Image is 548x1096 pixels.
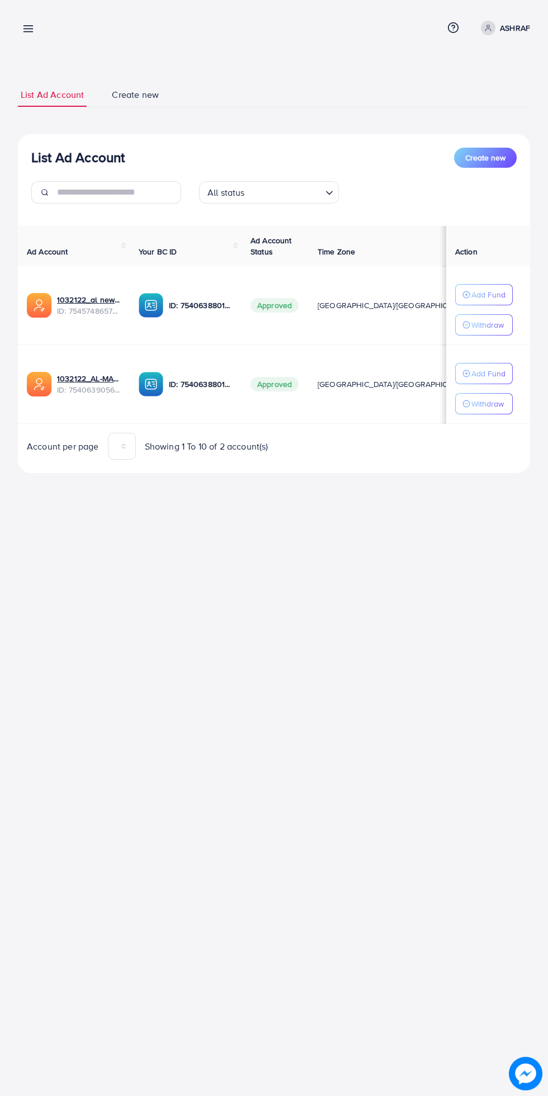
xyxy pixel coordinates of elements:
div: Search for option [199,181,339,204]
a: 1032122_al new_1756881546706 [57,294,121,305]
p: Add Fund [471,367,506,380]
img: ic-ads-acc.e4c84228.svg [27,372,51,396]
button: Withdraw [455,393,513,414]
button: Add Fund [455,363,513,384]
button: Withdraw [455,314,513,336]
p: Add Fund [471,288,506,301]
p: Withdraw [471,318,504,332]
h3: List Ad Account [31,149,125,166]
span: Account per page [27,440,99,453]
p: ASHRAF [500,21,530,35]
img: ic-ads-acc.e4c84228.svg [27,293,51,318]
span: Create new [112,88,159,101]
button: Create new [454,148,517,168]
span: All status [205,185,247,201]
div: <span class='underline'>1032122_AL-MAKKAH_1755691890611</span></br>7540639056867557392 [57,373,121,396]
span: Action [455,246,478,257]
input: Search for option [248,182,321,201]
div: <span class='underline'>1032122_al new_1756881546706</span></br>7545748657711988753 [57,294,121,317]
span: Ad Account [27,246,68,257]
span: ID: 7540639056867557392 [57,384,121,395]
span: Create new [465,152,506,163]
span: Approved [251,298,299,313]
span: Approved [251,377,299,391]
span: List Ad Account [21,88,84,101]
span: [GEOGRAPHIC_DATA]/[GEOGRAPHIC_DATA] [318,379,473,390]
button: Add Fund [455,284,513,305]
p: Withdraw [471,397,504,410]
span: Ad Account Status [251,235,292,257]
img: image [511,1059,540,1088]
span: [GEOGRAPHIC_DATA]/[GEOGRAPHIC_DATA] [318,300,473,311]
p: ID: 7540638801937629201 [169,299,233,312]
span: Showing 1 To 10 of 2 account(s) [145,440,268,453]
span: Your BC ID [139,246,177,257]
span: Time Zone [318,246,355,257]
span: ID: 7545748657711988753 [57,305,121,316]
img: ic-ba-acc.ded83a64.svg [139,372,163,396]
p: ID: 7540638801937629201 [169,377,233,391]
a: 1032122_AL-MAKKAH_1755691890611 [57,373,121,384]
a: ASHRAF [476,21,530,35]
img: ic-ba-acc.ded83a64.svg [139,293,163,318]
